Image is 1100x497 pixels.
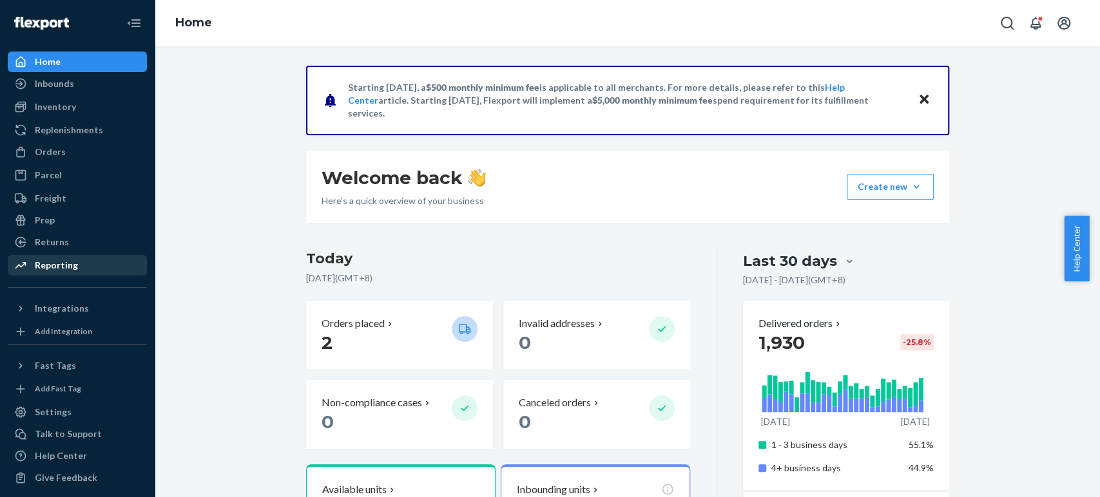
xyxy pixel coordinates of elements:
[35,449,87,462] div: Help Center
[35,214,55,227] div: Prep
[306,248,691,269] h3: Today
[8,424,147,444] a: Talk to Support
[35,77,74,90] div: Inbounds
[322,411,334,433] span: 0
[322,194,486,207] p: Here’s a quick overview of your business
[322,332,333,353] span: 2
[8,73,147,94] a: Inbounds
[519,332,531,353] span: 0
[758,316,843,331] button: Delivered orders
[306,272,691,285] p: [DATE] ( GMT+8 )
[8,120,147,140] a: Replenishments
[426,82,539,93] span: $500 monthly minimum fee
[743,274,845,286] p: [DATE] - [DATE] ( GMT+8 )
[8,97,147,117] a: Inventory
[8,381,147,397] a: Add Fast Tag
[468,169,486,187] img: hand-wave emoji
[758,332,805,353] span: 1,930
[916,91,932,109] button: Close
[306,380,493,449] button: Non-compliance cases 0
[503,301,690,370] button: Invalid addresses 0
[771,462,898,474] p: 4+ business days
[1023,10,1048,36] button: Open notifications
[35,302,89,315] div: Integrations
[8,355,147,376] button: Fast Tags
[592,95,713,106] span: $5,000 monthly minimum fee
[771,438,898,451] p: 1 - 3 business days
[322,395,422,410] p: Non-compliance cases
[322,316,385,331] p: Orders placed
[8,467,147,488] button: Give Feedback
[8,188,147,209] a: Freight
[8,298,147,319] button: Integrations
[35,55,61,68] div: Home
[35,359,76,372] div: Fast Tags
[761,415,790,428] p: [DATE]
[8,165,147,185] a: Parcel
[8,210,147,230] a: Prep
[909,462,934,473] span: 44.9%
[519,316,595,331] p: Invalid addresses
[306,301,493,370] button: Orders placed 2
[322,166,486,189] h1: Welcome back
[994,10,1020,36] button: Open Search Box
[1064,216,1089,281] button: Help Center
[8,445,147,466] a: Help Center
[35,259,78,272] div: Reporting
[909,439,934,450] span: 55.1%
[35,326,92,337] div: Add Integration
[35,383,81,394] div: Add Fast Tag
[901,415,930,428] p: [DATE]
[8,255,147,276] a: Reporting
[8,324,147,339] a: Add Integration
[503,380,690,449] button: Canceled orders 0
[35,169,62,182] div: Parcel
[8,52,147,72] a: Home
[35,192,66,205] div: Freight
[175,15,212,30] a: Home
[847,174,934,200] button: Create new
[35,124,103,136] div: Replenishments
[322,482,387,497] p: Available units
[35,236,69,248] div: Returns
[121,10,147,36] button: Close Navigation
[35,100,76,113] div: Inventory
[8,402,147,422] a: Settings
[35,406,72,418] div: Settings
[165,5,222,42] ol: breadcrumbs
[900,334,934,350] div: -25.8 %
[519,395,591,410] p: Canceled orders
[8,142,147,162] a: Orders
[517,482,590,497] p: Inbounding units
[8,232,147,252] a: Returns
[519,411,531,433] span: 0
[14,17,69,30] img: Flexport logo
[743,251,837,271] div: Last 30 days
[35,471,97,484] div: Give Feedback
[35,427,102,440] div: Talk to Support
[1051,10,1077,36] button: Open account menu
[35,145,66,158] div: Orders
[348,81,905,120] p: Starting [DATE], a is applicable to all merchants. For more details, please refer to this article...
